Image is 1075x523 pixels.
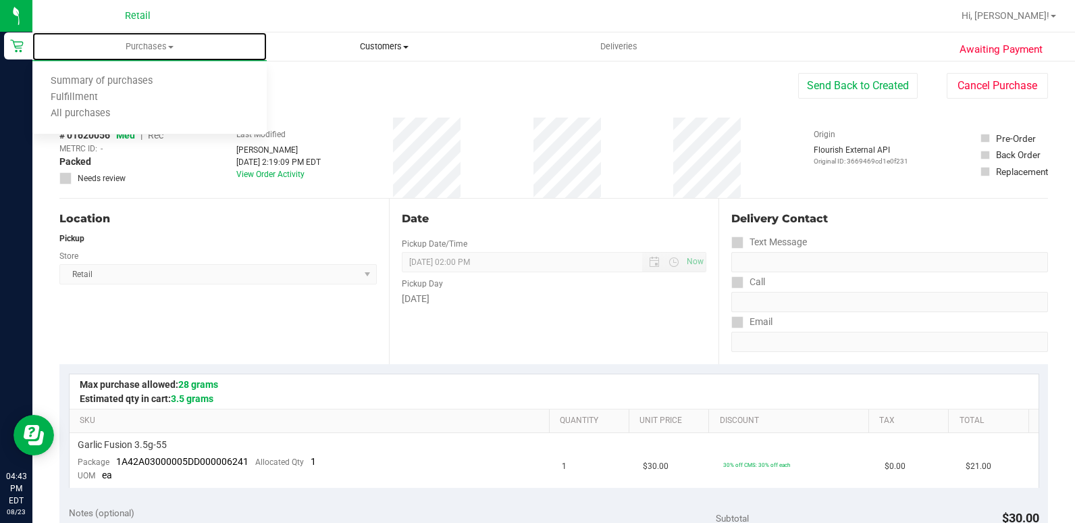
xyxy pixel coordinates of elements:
input: Format: (999) 999-9999 [731,292,1048,312]
span: Fulfillment [32,92,116,103]
span: 1 [311,456,316,467]
button: Cancel Purchase [947,73,1048,99]
span: Estimated qty in cart: [80,393,213,404]
div: [PERSON_NAME] [236,144,321,156]
inline-svg: Retail [10,39,24,53]
span: Packed [59,155,91,169]
span: | [140,130,142,141]
span: Summary of purchases [32,76,171,87]
p: 04:43 PM EDT [6,470,26,507]
iframe: Resource center [14,415,54,455]
span: $0.00 [885,460,906,473]
span: METRC ID: [59,143,97,155]
a: Quantity [560,416,624,426]
span: UOM [78,471,95,480]
label: Pickup Day [402,278,443,290]
span: $21.00 [966,460,991,473]
span: Awaiting Payment [960,42,1043,57]
span: Hi, [PERSON_NAME]! [962,10,1049,21]
span: ea [102,470,112,480]
input: Format: (999) 999-9999 [731,252,1048,272]
span: 1 [562,460,567,473]
span: Retail [125,10,151,22]
div: Date [402,211,706,227]
div: Flourish External API [814,144,908,166]
span: 1A42A03000005DD000006241 [116,456,248,467]
span: Needs review [78,172,126,184]
span: - [101,143,103,155]
span: Allocated Qty [255,457,304,467]
div: Back Order [996,148,1041,161]
a: Tax [879,416,943,426]
div: [DATE] 2:19:09 PM EDT [236,156,321,168]
button: Send Back to Created [798,73,918,99]
span: Garlic Fusion 3.5g-55 [78,439,167,451]
div: [DATE] [402,292,706,306]
label: Pickup Date/Time [402,238,467,250]
a: Customers [267,32,501,61]
span: Customers [267,41,500,53]
a: Discount [720,416,864,426]
a: View Order Activity [236,170,305,179]
div: Pre-Order [996,132,1036,145]
span: 30% off CMS: 30% off each [723,462,790,468]
span: All purchases [32,108,128,120]
div: Delivery Contact [731,211,1048,227]
p: Original ID: 3669469cd1e0f231 [814,156,908,166]
div: Replacement [996,165,1048,178]
span: $30.00 [643,460,668,473]
label: Origin [814,128,835,141]
a: SKU [80,416,544,426]
div: Location [59,211,377,227]
span: Med [116,130,135,141]
label: Text Message [731,232,807,252]
span: Rec [148,130,163,141]
a: Deliveries [502,32,736,61]
span: Purchases [32,41,267,53]
a: Unit Price [639,416,704,426]
span: # 01620056 [59,128,110,143]
p: 08/23 [6,507,26,517]
label: Store [59,250,78,262]
span: Notes (optional) [69,507,134,518]
span: Max purchase allowed: [80,379,218,390]
label: Call [731,272,765,292]
strong: Pickup [59,234,84,243]
label: Email [731,312,772,332]
label: Last Modified [236,128,286,141]
a: Total [960,416,1024,426]
span: 3.5 grams [171,393,213,404]
a: Purchases Summary of purchases Fulfillment All purchases [32,32,267,61]
span: Package [78,457,109,467]
span: Deliveries [582,41,656,53]
span: 28 grams [178,379,218,390]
